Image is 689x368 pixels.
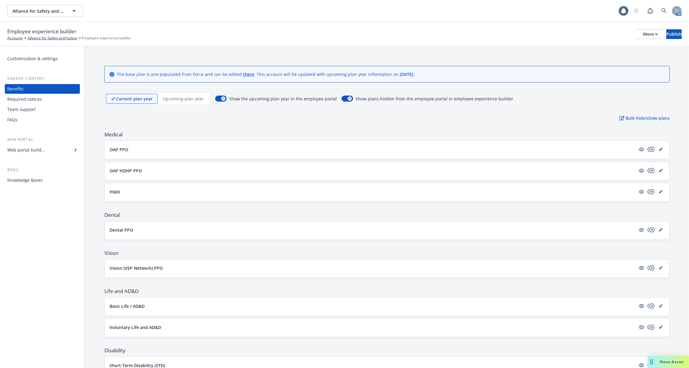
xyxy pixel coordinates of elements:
[5,175,80,185] a: Knowledge Bases
[648,264,655,272] a: copyPlus
[104,249,670,257] span: Vision
[7,175,43,185] div: Knowledge Bases
[638,226,645,233] a: visible
[7,54,58,64] div: Customization & settings
[7,145,45,155] div: Web portal builder
[110,168,635,174] button: OAP HDHP PPO
[643,30,658,39] div: More
[110,324,635,331] button: Voluntary Life and AD&D
[400,71,415,77] span: [DATE] .
[254,71,400,77] span: . This account will be updated with upcoming plan year information on
[110,227,635,233] button: Dental PPO
[658,5,670,17] a: Search
[638,167,645,174] a: visible
[5,167,80,173] div: Benji
[638,264,645,272] a: visible
[104,131,670,138] span: Medical
[5,115,80,125] a: FAQs
[104,347,670,354] span: Disability
[7,105,36,114] div: Team support
[638,302,645,310] a: visible
[630,5,642,17] a: Start snowing
[110,265,163,271] p: Vision (VSP Network) PPO
[619,115,670,121] p: Bulk hide/show plans
[657,226,664,233] a: editPencil
[110,265,635,271] button: Vision (VSP Network) PPO
[110,146,128,153] p: OAP PPO
[110,189,635,195] button: HMO
[636,29,665,39] button: More
[657,167,664,174] a: editPencil
[648,226,655,233] a: copyPlus
[117,71,243,77] span: The base plan is pre-populated from Force and can be edited
[82,35,131,41] span: Employee experience builder
[5,94,80,104] a: Required notices
[7,35,23,41] a: Accounts
[5,54,80,64] a: Customization & settings
[116,96,153,102] p: Current plan year
[648,356,689,368] button: Nova Assist
[7,84,24,94] div: Benefits
[110,324,161,331] p: Voluntary Life and AD&D
[7,115,18,125] div: FAQs
[5,105,80,114] a: Team support
[648,146,655,153] a: copyPlus
[7,28,77,35] span: Employee experience builder
[163,96,204,102] p: Upcoming plan year
[666,29,682,39] button: Publish
[657,302,664,310] a: editPencil
[104,211,670,219] span: Dental
[648,167,655,174] a: copyPlus
[5,84,80,94] a: Benefits
[5,145,80,155] a: Web portal builder
[110,303,635,309] button: Basic Life / AD&D
[110,146,635,153] button: OAP PPO
[657,264,664,272] a: editPencil
[638,188,645,195] a: visible
[648,188,655,195] a: copyPlus
[638,146,645,153] a: visible
[648,356,655,368] div: Drag to move
[7,94,42,104] div: Required notices
[648,302,655,310] a: copyPlus
[229,96,337,102] span: Show the upcoming plan year in the employee portal
[657,324,664,331] a: editPencil
[243,71,254,77] a: there
[110,303,145,309] p: Basic Life / AD&D
[104,288,670,295] span: Life and AD&D
[5,137,80,143] div: Web portal
[110,189,120,195] p: HMO
[660,359,684,364] span: Nova Assist
[5,76,80,82] div: Shared content
[638,324,645,331] a: visible
[666,30,682,39] div: Publish
[657,146,664,153] a: editPencil
[110,227,133,233] p: Dental PPO
[644,5,656,17] a: Report a Bug
[12,8,65,14] span: Alliance for Safety and Justice
[657,188,664,195] a: editPencil
[356,96,513,102] span: Show plans hidden from the employee portal in employee experience builder
[28,35,77,41] a: Alliance for Safety and Justice
[7,5,83,17] button: Alliance for Safety and Justice
[648,324,655,331] a: copyPlus
[110,168,142,174] p: OAP HDHP PPO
